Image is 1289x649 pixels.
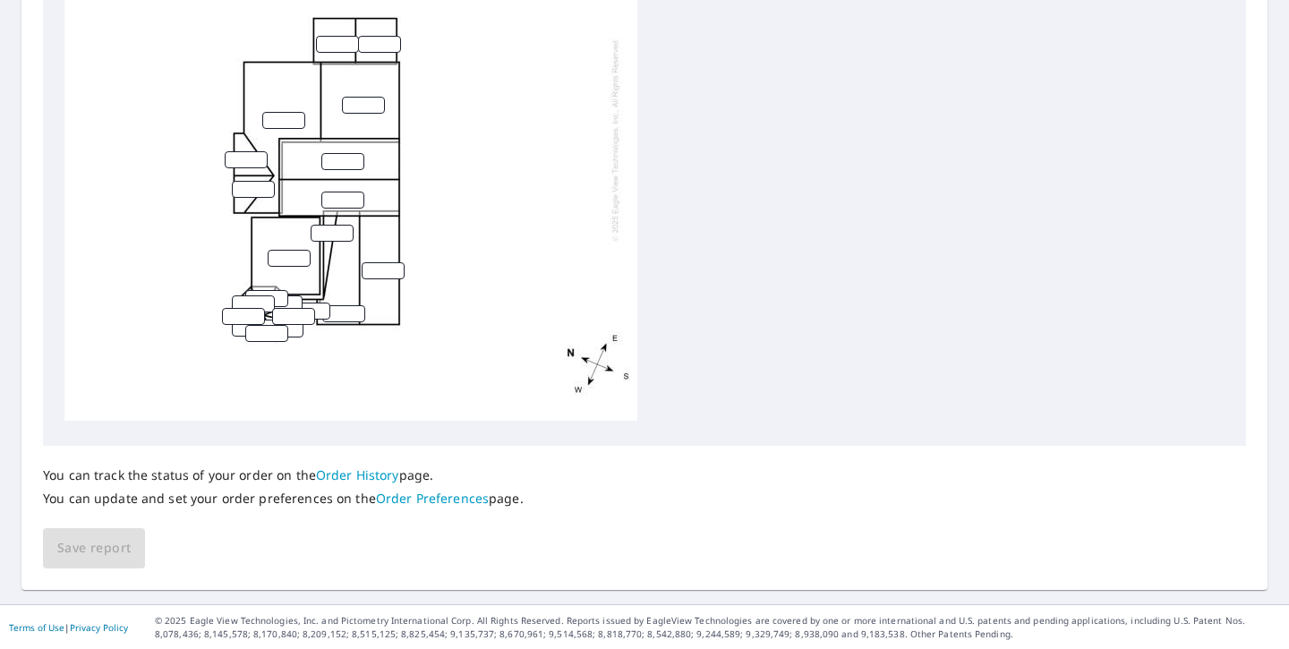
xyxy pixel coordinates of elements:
[43,491,524,507] p: You can update and set your order preferences on the page.
[70,621,128,634] a: Privacy Policy
[155,614,1280,641] p: © 2025 Eagle View Technologies, Inc. and Pictometry International Corp. All Rights Reserved. Repo...
[316,466,399,483] a: Order History
[43,467,524,483] p: You can track the status of your order on the page.
[376,490,489,507] a: Order Preferences
[9,621,64,634] a: Terms of Use
[9,622,128,633] p: |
